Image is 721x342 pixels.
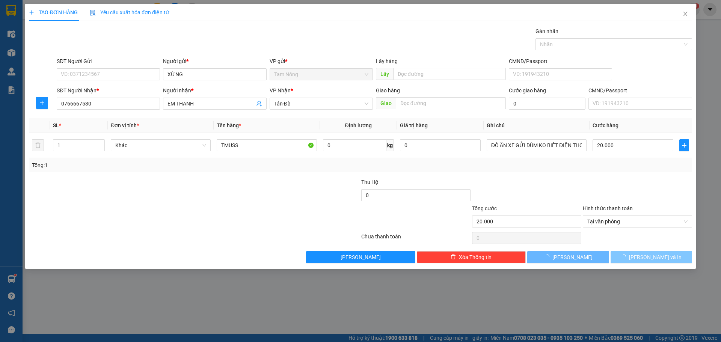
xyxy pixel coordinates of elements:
span: Giao hàng [376,87,400,93]
span: Cước hàng [593,122,618,128]
button: [PERSON_NAME] [306,251,415,263]
span: Giá trị hàng [400,122,428,128]
span: [PERSON_NAME] và In [629,253,682,261]
input: Cước giao hàng [509,98,585,110]
h2: 0938534120 [39,36,181,60]
span: Tên hàng [217,122,241,128]
span: Đơn vị tính [111,122,139,128]
img: icon [90,10,96,16]
span: plus [29,10,34,15]
button: delete [32,139,44,151]
span: Thu Hộ [361,179,379,185]
label: Gán nhãn [535,28,558,34]
span: Khác [115,140,206,151]
input: VD: Bàn, Ghế [217,139,317,151]
div: VP gửi [270,57,373,65]
button: plus [36,97,48,109]
input: Dọc đường [396,97,506,109]
div: CMND/Passport [588,86,692,95]
div: Tổng: 1 [32,161,278,169]
span: Lấy [376,68,393,80]
button: plus [679,139,689,151]
span: close [682,11,688,17]
span: [PERSON_NAME] [341,253,381,261]
span: user-add [256,101,262,107]
span: loading [544,254,552,259]
button: Close [675,4,696,25]
span: Tản Đà [274,98,368,109]
label: Cước giao hàng [509,87,546,93]
span: [PERSON_NAME] [552,253,593,261]
span: Xóa Thông tin [459,253,492,261]
span: TẠO ĐƠN HÀNG [29,9,78,15]
div: CMND/Passport [509,57,612,65]
span: delete [451,254,456,260]
button: deleteXóa Thông tin [417,251,526,263]
span: kg [386,139,394,151]
span: SL [53,122,59,128]
div: Người gửi [163,57,266,65]
span: Tổng cước [472,205,497,211]
th: Ghi chú [484,118,590,133]
span: Yêu cầu xuất hóa đơn điện tử [90,9,169,15]
h2: [DATE] 10:32 [4,34,60,46]
div: SĐT Người Gửi [57,57,160,65]
input: Ghi Chú [487,139,587,151]
span: Giao [376,97,396,109]
span: Định lượng [345,122,372,128]
div: Chưa thanh toán [360,232,471,246]
span: Tại văn phòng [587,216,688,227]
input: Dọc đường [393,68,506,80]
span: plus [36,100,48,106]
span: Lấy hàng [376,58,398,64]
span: VP Nhận [270,87,291,93]
h2: KHOA [39,12,181,36]
span: Tam Nông [274,69,368,80]
span: loading [621,254,629,259]
div: Người nhận [163,86,266,95]
input: 0 [400,139,481,151]
button: [PERSON_NAME] [527,251,609,263]
label: Hình thức thanh toán [583,205,633,211]
button: [PERSON_NAME] và In [611,251,692,263]
div: SĐT Người Nhận [57,86,160,95]
span: plus [680,142,689,148]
